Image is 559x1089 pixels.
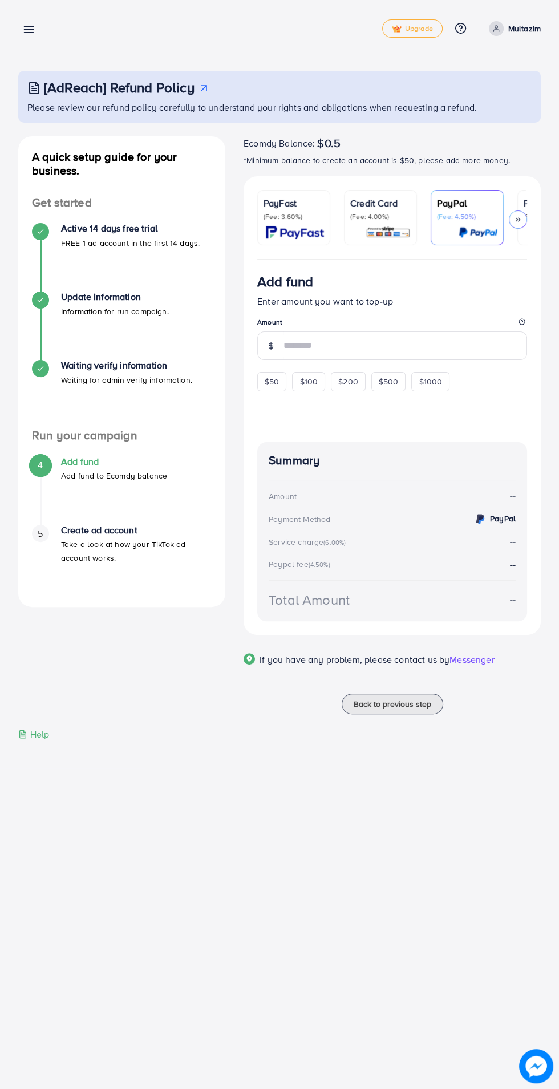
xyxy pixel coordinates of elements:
div: Amount [269,491,297,502]
span: If you have any problem, please contact us by [260,653,449,666]
div: Payment Method [269,513,330,525]
p: Credit Card [350,196,411,210]
img: card [459,226,497,239]
div: Service charge [269,536,349,548]
strong: PayPal [490,513,516,524]
h4: Summary [269,454,516,468]
li: Active 14 days free trial [18,223,225,292]
span: Back to previous step [354,698,431,710]
p: (Fee: 4.50%) [437,212,497,221]
span: $1000 [419,376,442,387]
div: Total Amount [269,590,350,610]
p: Please review our refund policy carefully to understand your rights and obligations when requesti... [27,100,534,114]
p: Enter amount you want to top-up [257,294,527,308]
strong: -- [510,558,516,570]
img: credit [473,512,487,526]
small: (6.00%) [323,538,346,547]
img: tick [392,25,402,33]
h3: [AdReach] Refund Policy [44,79,195,96]
h4: Waiting verify information [61,360,192,371]
li: Update Information [18,292,225,360]
p: Take a look at how your TikTok ad account works. [61,537,212,565]
p: Waiting for admin verify information. [61,373,192,387]
h4: A quick setup guide for your business. [18,150,225,177]
strong: -- [510,535,516,548]
span: Upgrade [392,25,433,33]
p: (Fee: 3.60%) [264,212,324,221]
div: Paypal fee [269,558,334,570]
h4: Get started [18,196,225,210]
h4: Add fund [61,456,167,467]
img: card [266,226,324,239]
small: (4.50%) [309,560,330,569]
span: $100 [299,376,318,387]
a: Multazim [484,21,541,36]
span: Ecomdy Balance: [244,136,315,150]
p: Multazim [508,22,541,35]
span: $50 [265,376,279,387]
strong: -- [510,593,516,606]
p: FREE 1 ad account in the first 14 days. [61,236,200,250]
span: Messenger [449,653,494,666]
a: tickUpgrade [382,19,443,38]
img: Popup guide [244,653,255,665]
span: 4 [38,459,43,472]
img: card [366,226,411,239]
li: Waiting verify information [18,360,225,428]
h4: Update Information [61,292,169,302]
h4: Run your campaign [18,428,225,443]
h3: Add fund [257,273,313,290]
span: $200 [338,376,358,387]
legend: Amount [257,317,527,331]
span: 5 [38,527,43,540]
p: Information for run campaign. [61,305,169,318]
p: (Fee: 4.00%) [350,212,411,221]
div: Help [18,728,50,741]
p: *Minimum balance to create an account is $50, please add more money. [244,153,541,167]
p: Add fund to Ecomdy balance [61,469,167,483]
strong: -- [510,489,516,503]
h4: Active 14 days free trial [61,223,200,234]
button: Back to previous step [342,694,443,714]
img: image [519,1049,553,1083]
li: Create ad account [18,525,225,593]
p: PayFast [264,196,324,210]
h4: Create ad account [61,525,212,536]
span: $0.5 [317,136,341,150]
span: $500 [379,376,399,387]
li: Add fund [18,456,225,525]
p: PayPal [437,196,497,210]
